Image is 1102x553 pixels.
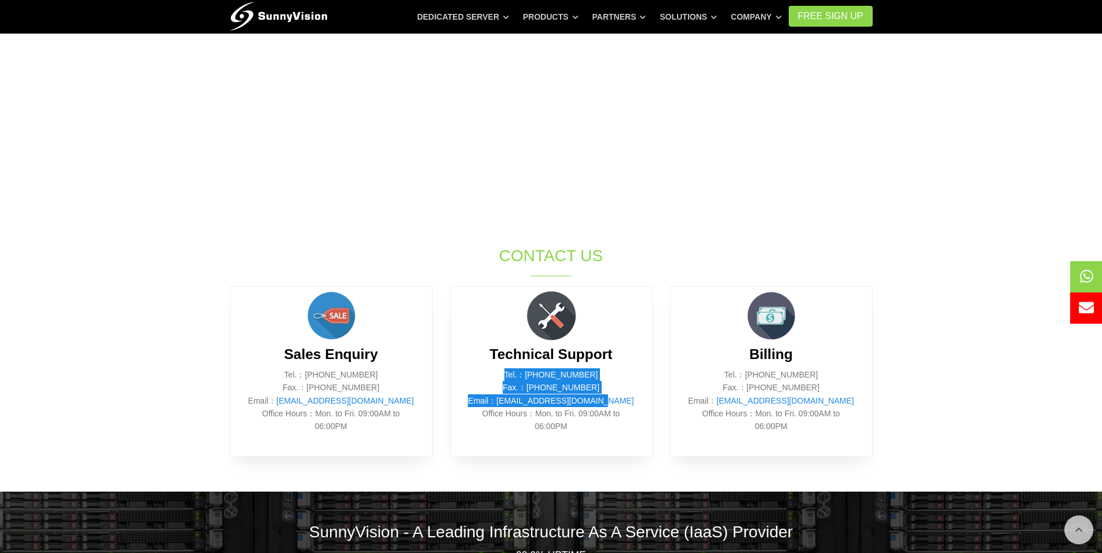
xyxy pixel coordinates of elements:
h1: Contact Us [358,244,744,267]
p: Tel.：[PHONE_NUMBER] Fax.：[PHONE_NUMBER] Email： Office Hours：Mon. to Fri. 09:00AM to 06:00PM [248,368,415,433]
p: Tel.：[PHONE_NUMBER] Fax.：[PHONE_NUMBER] Email： Office Hours：Mon. to Fri. 09:00AM to 06:00PM [468,368,635,433]
img: money.png [742,287,800,345]
h2: SunnyVision - A Leading Infrastructure As A Service (IaaS) Provider [230,521,873,543]
a: Dedicated Server [417,6,509,27]
a: FREE Sign Up [789,6,873,27]
p: Tel.：[PHONE_NUMBER] Fax.：[PHONE_NUMBER] Email： Office Hours：Mon. to Fri. 09:00AM to 06:00PM [688,368,855,433]
img: sales.png [302,287,360,345]
b: Technical Support [490,346,613,362]
a: [EMAIL_ADDRESS][DOMAIN_NAME] [716,396,854,405]
a: [EMAIL_ADDRESS][DOMAIN_NAME] [276,396,413,405]
b: Sales Enquiry [284,346,378,362]
a: Solutions [660,6,717,27]
img: flat-repair-tools.png [522,287,580,345]
a: Company [731,6,782,27]
a: Products [523,6,579,27]
a: [EMAIL_ADDRESS][DOMAIN_NAME] [496,396,634,405]
b: Billing [749,346,793,362]
a: Partners [592,6,646,27]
